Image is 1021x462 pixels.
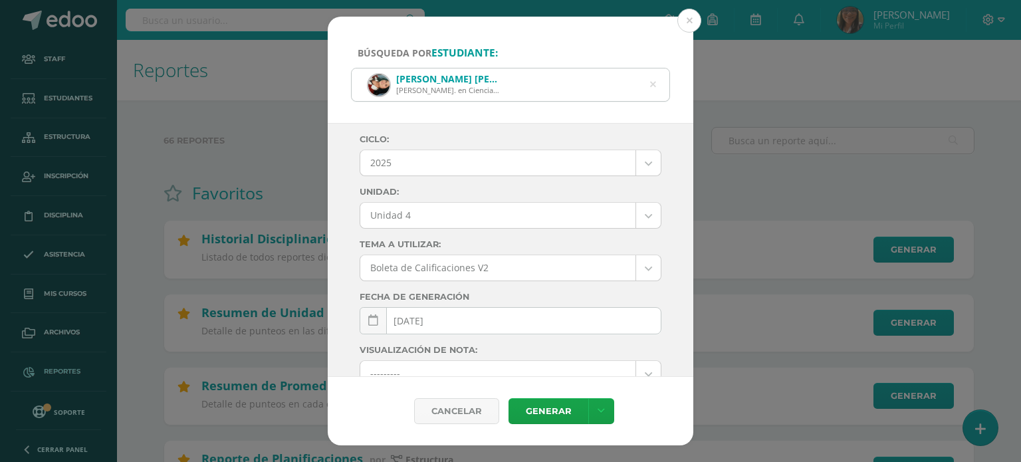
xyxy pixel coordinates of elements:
[370,203,625,228] span: Unidad 4
[370,361,625,386] span: ---------
[414,398,499,424] div: Cancelar
[360,203,661,228] a: Unidad 4
[352,68,669,101] input: ej. Nicholas Alekzander, etc.
[358,47,498,59] span: Búsqueda por
[360,292,661,302] label: Fecha de generación
[360,255,661,281] a: Boleta de Calificaciones V2
[396,72,499,85] div: [PERSON_NAME] [PERSON_NAME]
[396,85,499,95] div: [PERSON_NAME]. en Ciencias y Letras 221039
[431,46,498,60] strong: estudiante:
[368,74,390,96] img: d10319614af677aa3bf4d1b81964b74e.png
[360,345,661,355] label: Visualización de nota:
[360,239,661,249] label: Tema a Utilizar:
[360,187,661,197] label: Unidad:
[677,9,701,33] button: Close (Esc)
[370,255,625,281] span: Boleta de Calificaciones V2
[360,361,661,386] a: ---------
[509,398,588,424] a: Generar
[370,150,625,175] span: 2025
[360,150,661,175] a: 2025
[360,134,661,144] label: Ciclo:
[360,308,661,334] input: Fecha de generación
